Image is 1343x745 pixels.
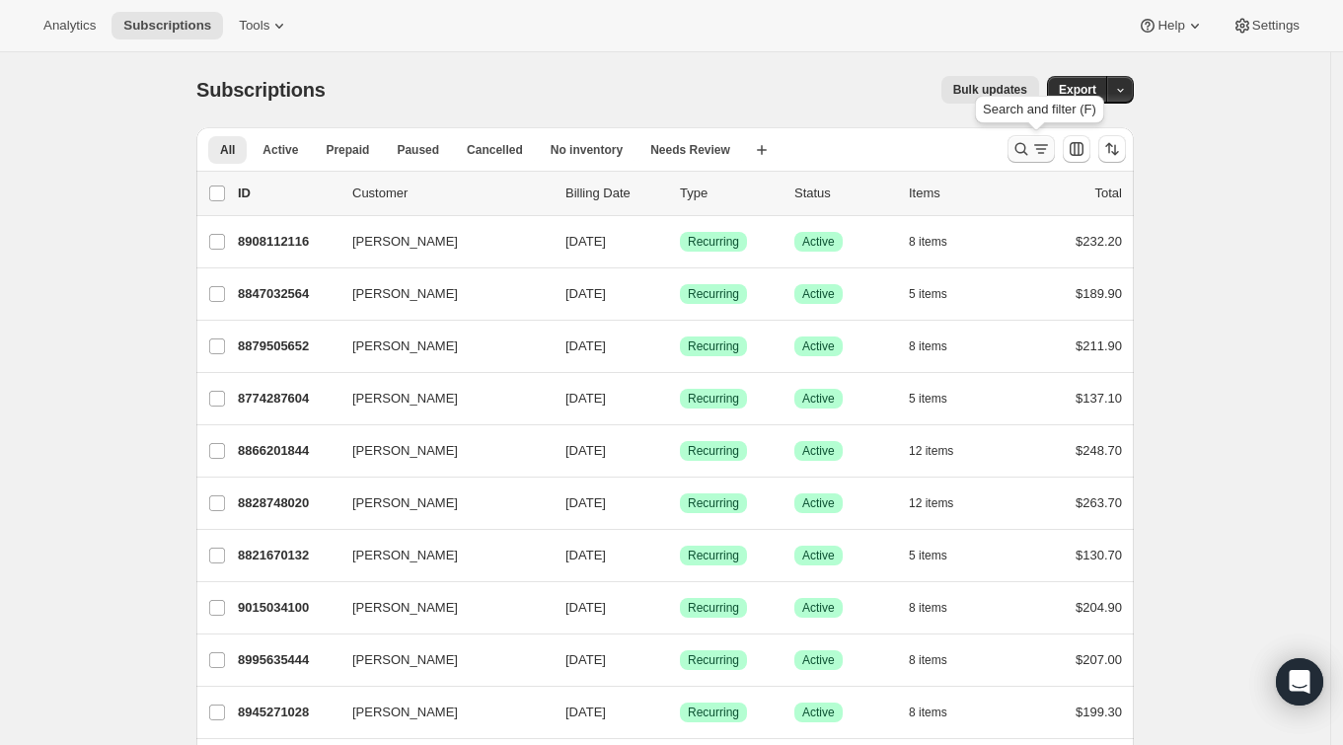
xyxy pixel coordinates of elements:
span: [PERSON_NAME] [352,650,458,670]
span: [PERSON_NAME] [352,546,458,565]
div: 8908112116[PERSON_NAME][DATE]SuccessRecurringSuccessActive8 items$232.20 [238,228,1122,256]
span: $248.70 [1076,443,1122,458]
p: 8879505652 [238,336,336,356]
span: Subscriptions [123,18,211,34]
button: 8 items [909,333,969,360]
span: [PERSON_NAME] [352,441,458,461]
div: 8847032564[PERSON_NAME][DATE]SuccessRecurringSuccessActive5 items$189.90 [238,280,1122,308]
div: Type [680,184,779,203]
span: 5 items [909,286,947,302]
button: [PERSON_NAME] [340,278,538,310]
button: 5 items [909,385,969,412]
p: 8847032564 [238,284,336,304]
span: $130.70 [1076,548,1122,562]
span: $207.00 [1076,652,1122,667]
button: [PERSON_NAME] [340,697,538,728]
span: Recurring [688,495,739,511]
span: Active [802,548,835,563]
span: Tools [239,18,269,34]
p: 8774287604 [238,389,336,409]
button: [PERSON_NAME] [340,331,538,362]
p: 8908112116 [238,232,336,252]
div: 8821670132[PERSON_NAME][DATE]SuccessRecurringSuccessActive5 items$130.70 [238,542,1122,569]
p: 8828748020 [238,493,336,513]
button: [PERSON_NAME] [340,383,538,414]
div: 8879505652[PERSON_NAME][DATE]SuccessRecurringSuccessActive8 items$211.90 [238,333,1122,360]
span: $211.90 [1076,338,1122,353]
span: [PERSON_NAME] [352,389,458,409]
span: [PERSON_NAME] [352,284,458,304]
button: Customize table column order and visibility [1063,135,1090,163]
span: Help [1157,18,1184,34]
span: Active [802,286,835,302]
button: Search and filter results [1007,135,1055,163]
span: [DATE] [565,391,606,406]
button: 8 items [909,646,969,674]
span: Analytics [43,18,96,34]
button: 8 items [909,699,969,726]
span: Recurring [688,338,739,354]
span: 8 items [909,705,947,720]
span: [DATE] [565,600,606,615]
button: Help [1126,12,1216,39]
button: Analytics [32,12,108,39]
span: Subscriptions [196,79,326,101]
span: [DATE] [565,338,606,353]
span: Active [802,705,835,720]
button: Sort the results [1098,135,1126,163]
div: 9015034100[PERSON_NAME][DATE]SuccessRecurringSuccessActive8 items$204.90 [238,594,1122,622]
span: $137.10 [1076,391,1122,406]
div: 8774287604[PERSON_NAME][DATE]SuccessRecurringSuccessActive5 items$137.10 [238,385,1122,412]
span: Recurring [688,548,739,563]
span: [PERSON_NAME] [352,336,458,356]
span: Recurring [688,391,739,407]
button: 12 items [909,437,975,465]
span: [DATE] [565,286,606,301]
button: 5 items [909,280,969,308]
button: [PERSON_NAME] [340,226,538,258]
span: 12 items [909,495,953,511]
span: Active [802,495,835,511]
button: Settings [1221,12,1311,39]
div: 8945271028[PERSON_NAME][DATE]SuccessRecurringSuccessActive8 items$199.30 [238,699,1122,726]
div: IDCustomerBilling DateTypeStatusItemsTotal [238,184,1122,203]
span: Recurring [688,600,739,616]
p: 8821670132 [238,546,336,565]
span: Active [802,338,835,354]
p: Billing Date [565,184,664,203]
p: 9015034100 [238,598,336,618]
button: [PERSON_NAME] [340,644,538,676]
span: 8 items [909,338,947,354]
span: [DATE] [565,652,606,667]
button: [PERSON_NAME] [340,592,538,624]
span: No inventory [551,142,623,158]
p: 8945271028 [238,703,336,722]
span: Active [802,443,835,459]
span: Active [802,600,835,616]
button: [PERSON_NAME] [340,540,538,571]
button: 5 items [909,542,969,569]
span: [DATE] [565,548,606,562]
span: Recurring [688,286,739,302]
span: $232.20 [1076,234,1122,249]
button: [PERSON_NAME] [340,435,538,467]
span: Active [802,234,835,250]
span: Recurring [688,234,739,250]
button: Bulk updates [941,76,1039,104]
span: [DATE] [565,443,606,458]
div: 8866201844[PERSON_NAME][DATE]SuccessRecurringSuccessActive12 items$248.70 [238,437,1122,465]
span: 8 items [909,600,947,616]
button: 8 items [909,228,969,256]
div: 8995635444[PERSON_NAME][DATE]SuccessRecurringSuccessActive8 items$207.00 [238,646,1122,674]
span: 8 items [909,652,947,668]
button: Subscriptions [112,12,223,39]
button: Create new view [746,136,778,164]
span: [PERSON_NAME] [352,493,458,513]
p: ID [238,184,336,203]
button: [PERSON_NAME] [340,487,538,519]
span: $189.90 [1076,286,1122,301]
button: 12 items [909,489,975,517]
span: Recurring [688,705,739,720]
span: Paused [397,142,439,158]
span: Active [262,142,298,158]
